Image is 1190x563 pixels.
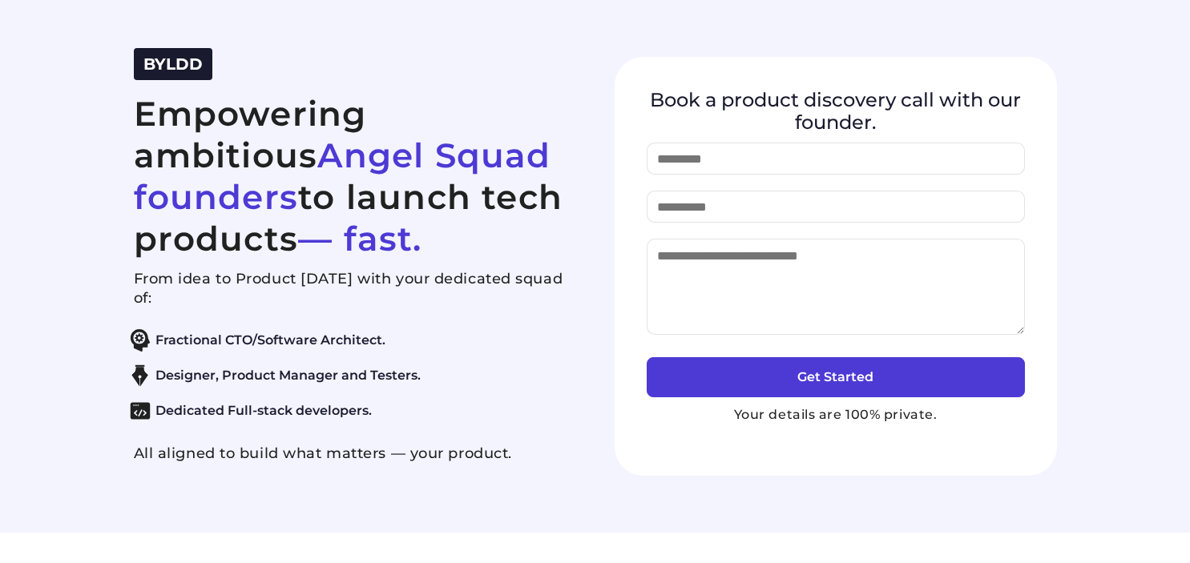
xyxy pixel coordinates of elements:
[143,58,203,73] a: BYLDD
[134,444,576,463] p: All aligned to build what matters — your product.
[134,135,551,218] span: Angel Squad founders
[647,357,1025,397] button: Get Started
[647,405,1025,424] p: Your details are 100% private.
[298,218,422,259] span: — fast.
[126,329,568,352] li: Fractional CTO/Software Architect.
[134,269,576,308] p: From idea to Product [DATE] with your dedicated squad of:
[134,93,576,259] h2: Empowering ambitious to launch tech products
[126,400,568,422] li: Dedicated Full-stack developers.
[126,364,568,387] li: Designer, Product Manager and Testers.
[143,54,203,74] span: BYLDD
[647,89,1025,133] h4: Book a product discovery call with our founder.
